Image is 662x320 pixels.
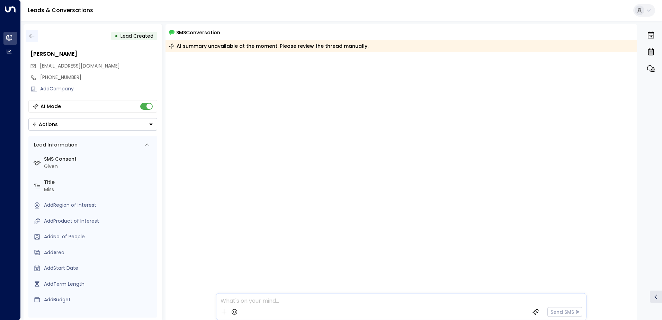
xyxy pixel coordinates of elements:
[40,62,120,70] span: secretcode_56@hotmail.com
[28,118,157,131] button: Actions
[44,155,154,163] label: SMS Consent
[44,312,154,319] label: Source
[40,85,157,92] div: AddCompany
[44,186,154,193] div: Miss
[40,62,120,69] span: [EMAIL_ADDRESS][DOMAIN_NAME]
[30,50,157,58] div: [PERSON_NAME]
[44,265,154,272] div: AddStart Date
[44,296,154,303] div: AddBudget
[41,103,61,110] div: AI Mode
[176,28,220,36] span: SMS Conversation
[28,118,157,131] div: Button group with a nested menu
[44,217,154,225] div: AddProduct of Interest
[44,281,154,288] div: AddTerm Length
[120,33,153,39] span: Lead Created
[44,249,154,256] div: AddArea
[169,43,368,50] div: AI summary unavailable at the moment. Please review the thread manually.
[32,121,58,127] div: Actions
[32,141,78,149] div: Lead Information
[44,163,154,170] div: Given
[40,74,157,81] div: [PHONE_NUMBER]
[44,233,154,240] div: AddNo. of People
[28,6,93,14] a: Leads & Conversations
[44,202,154,209] div: AddRegion of Interest
[115,30,118,42] div: •
[44,179,154,186] label: Title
